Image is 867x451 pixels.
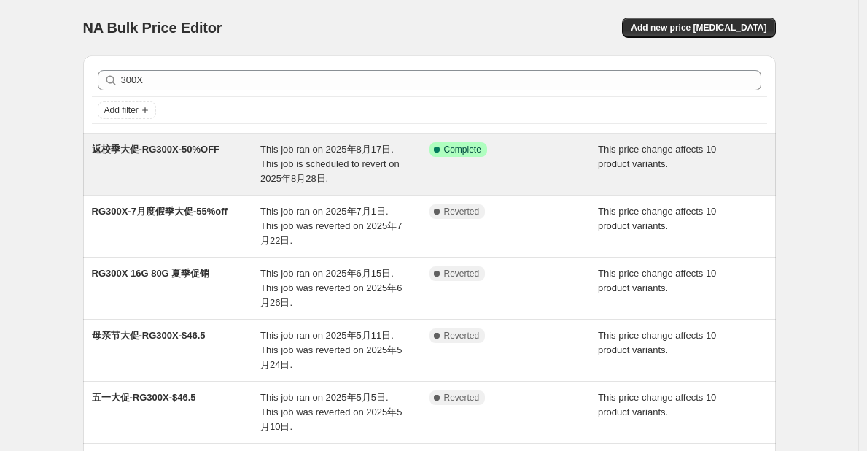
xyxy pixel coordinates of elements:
span: Reverted [444,268,480,280]
span: RG300X-7月度假季大促-55%off [92,206,228,217]
span: Reverted [444,206,480,217]
button: Add filter [98,101,156,119]
button: Add new price [MEDICAL_DATA] [622,18,775,38]
span: RG300X 16G 80G 夏季促销 [92,268,210,279]
span: Add filter [104,104,139,116]
span: Reverted [444,330,480,342]
span: 母亲节大促-RG300X-$46.5 [92,330,206,341]
span: This job ran on 2025年8月17日. This job is scheduled to revert on 2025年8月28日. [260,144,400,184]
span: This price change affects 10 product variants. [598,144,716,169]
span: This price change affects 10 product variants. [598,330,716,355]
span: NA Bulk Price Editor [83,20,222,36]
span: Reverted [444,392,480,404]
span: This job ran on 2025年7月1日. This job was reverted on 2025年7月22日. [260,206,402,246]
span: Add new price [MEDICAL_DATA] [631,22,766,34]
span: 五一大促-RG300X-$46.5 [92,392,196,403]
span: Complete [444,144,481,155]
span: This price change affects 10 product variants. [598,392,716,417]
span: This job ran on 2025年6月15日. This job was reverted on 2025年6月26日. [260,268,402,308]
span: This price change affects 10 product variants. [598,206,716,231]
span: This job ran on 2025年5月11日. This job was reverted on 2025年5月24日. [260,330,402,370]
span: 返校季大促-RG300X-50%OFF [92,144,220,155]
span: This price change affects 10 product variants. [598,268,716,293]
span: This job ran on 2025年5月5日. This job was reverted on 2025年5月10日. [260,392,402,432]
